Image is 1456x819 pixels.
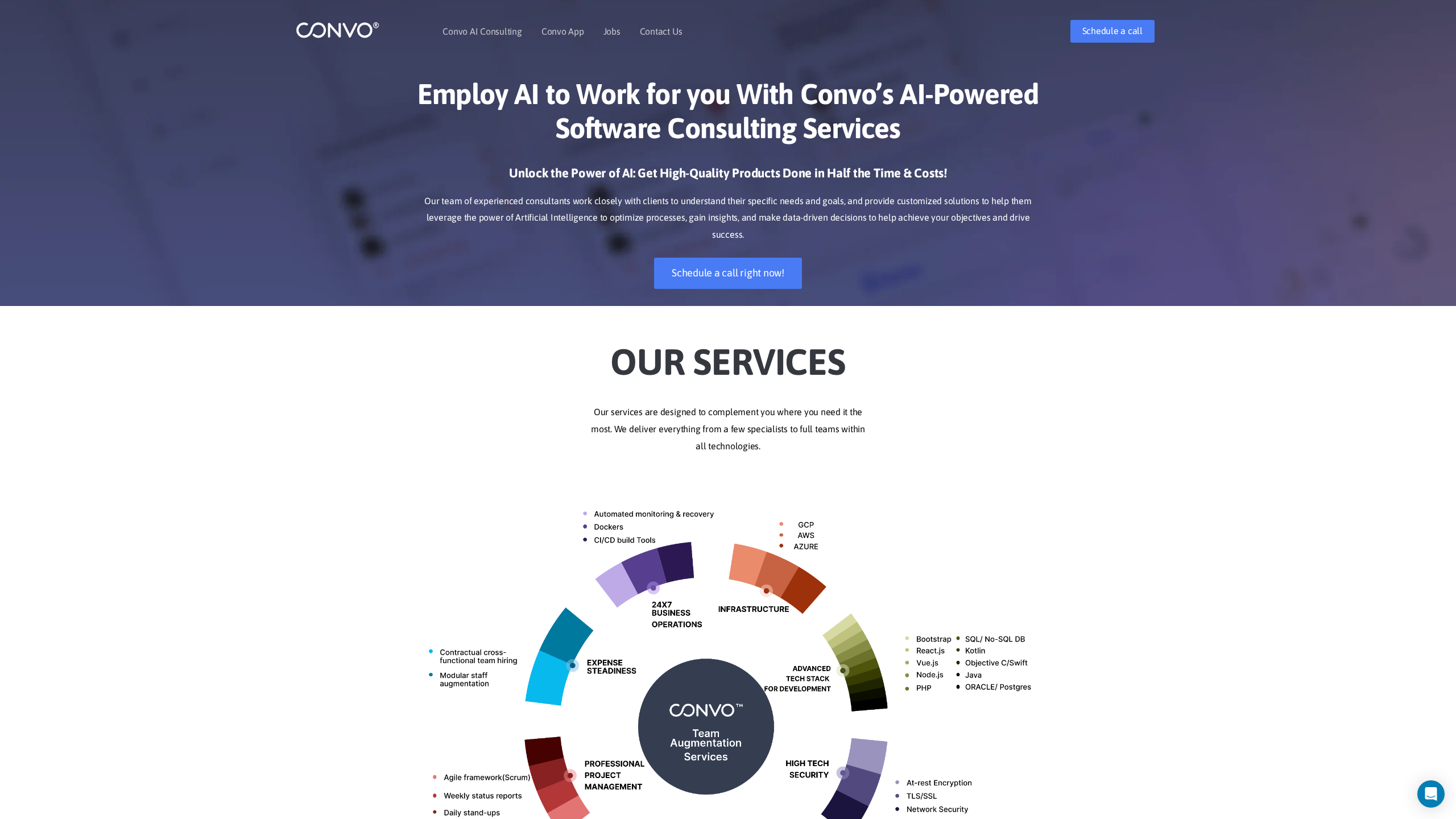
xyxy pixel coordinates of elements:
div: Open Intercom Messenger [1417,780,1445,808]
img: logo_1.png [296,21,379,39]
h1: Employ AI to Work for you With Convo’s AI-Powered Software Consulting Services [412,77,1044,154]
a: Schedule a call [1070,20,1155,43]
a: Convo AI Consulting [442,27,522,36]
h3: Unlock the Power of AI: Get High-Quality Products Done in Half the Time & Costs! [412,165,1044,190]
p: Our team of experienced consultants work closely with clients to understand their specific needs ... [412,193,1044,244]
a: Schedule a call right now! [654,258,802,289]
a: Jobs [603,27,621,36]
p: Our services are designed to complement you where you need it the most. We deliver everything fro... [412,404,1044,455]
a: Contact Us [640,27,682,36]
h2: Our Services [412,323,1044,387]
a: Convo App [541,27,584,36]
